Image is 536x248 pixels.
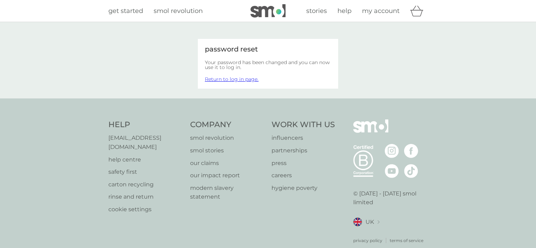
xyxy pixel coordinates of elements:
[366,218,374,227] span: UK
[108,205,183,214] a: cookie settings
[108,6,143,16] a: get started
[272,171,335,180] a: careers
[337,7,351,15] span: help
[205,76,259,82] a: Return to log in page.
[108,133,183,151] a: [EMAIL_ADDRESS][DOMAIN_NAME]
[190,119,265,130] h4: Company
[404,144,418,158] img: visit the smol Facebook page
[190,146,265,155] a: smol stories
[190,171,265,180] a: our impact report
[385,164,399,178] img: visit the smol Youtube page
[108,119,183,130] h4: Help
[108,192,183,201] a: rinse and return
[410,4,428,18] div: basket
[154,6,203,16] a: smol revolution
[108,180,183,189] a: carton recycling
[250,4,286,18] img: smol
[205,60,331,70] h2: Your password has been changed and you can now use it to log in.
[108,167,183,177] a: safety first
[154,7,203,15] span: smol revolution
[362,6,400,16] a: my account
[272,133,335,143] a: influencers
[306,7,327,15] span: stories
[377,220,380,224] img: select a new location
[306,6,327,16] a: stories
[108,155,183,164] a: help centre
[390,237,423,244] a: terms of service
[337,6,351,16] a: help
[190,184,265,201] a: modern slavery statement
[353,237,382,244] a: privacy policy
[272,159,335,168] a: press
[205,46,331,53] div: password reset
[272,184,335,193] a: hygiene poverty
[362,7,400,15] span: my account
[353,119,388,143] img: smol
[353,218,362,226] img: UK flag
[404,164,418,178] img: visit the smol Tiktok page
[108,7,143,15] span: get started
[385,144,399,158] img: visit the smol Instagram page
[190,133,265,143] a: smol revolution
[353,189,428,207] p: © [DATE] - [DATE] smol limited
[272,119,335,130] h4: Work With Us
[272,146,335,155] a: partnerships
[190,159,265,168] a: our claims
